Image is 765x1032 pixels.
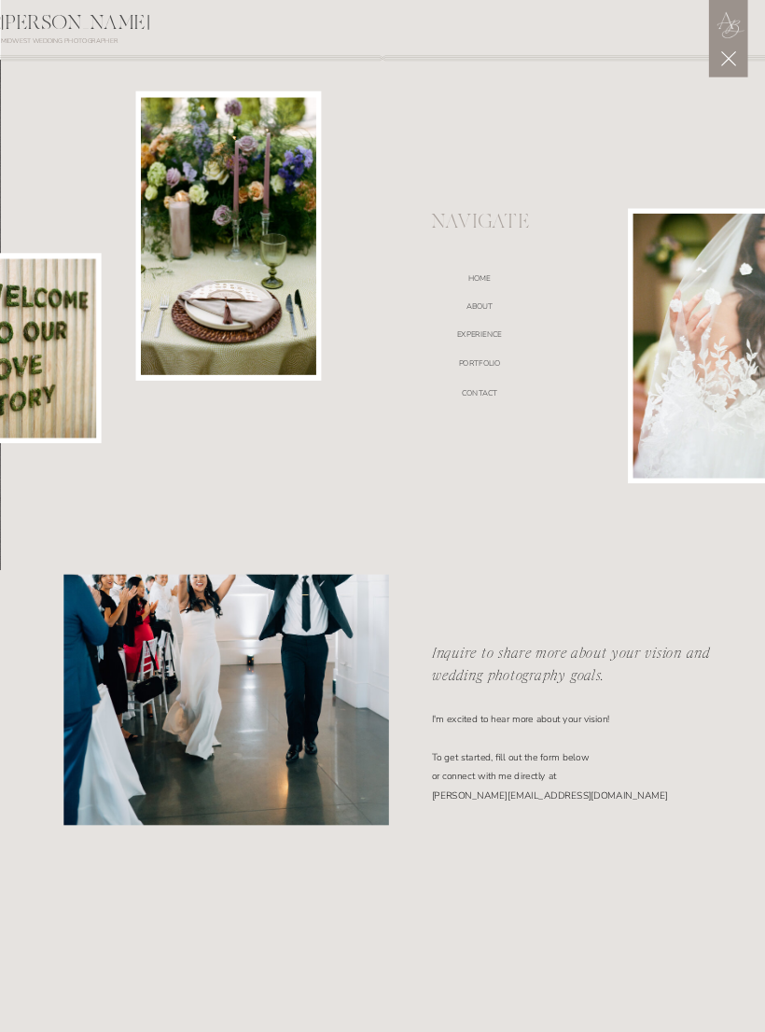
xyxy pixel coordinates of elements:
nav: Navigate [430,214,529,232]
a: CONTACT [344,389,615,402]
a: portfolio [344,359,615,372]
a: ABOUT [344,301,615,314]
p: I'm excited to hear more about your vision! To get started, fill out the form below or connect wi... [432,709,702,769]
a: Home [344,274,615,287]
h3: Inquire to share more about your vision and wedding photography goals. [432,643,722,692]
div: [PERSON_NAME] [1,14,129,41]
a: EXPERIENCE [344,330,615,343]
